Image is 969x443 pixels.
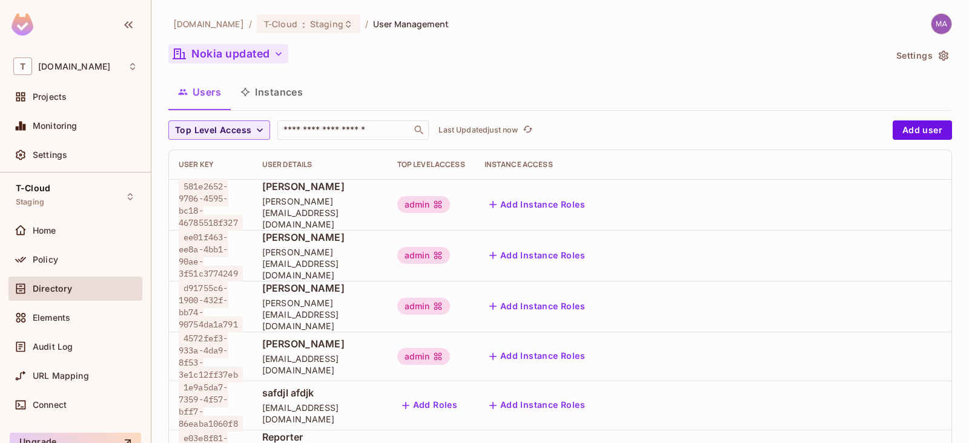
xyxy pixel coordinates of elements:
button: Instances [231,77,313,107]
div: admin [397,348,451,365]
button: Add Instance Roles [484,347,590,366]
div: admin [397,247,451,264]
span: Directory [33,284,72,294]
button: Add Instance Roles [484,246,590,265]
span: safdjl afdjk [262,386,378,399]
div: admin [397,298,451,315]
span: : [302,19,306,29]
span: Click to refresh data [518,123,535,137]
button: Add Roles [397,396,463,415]
span: [PERSON_NAME] [262,180,378,193]
button: Nokia updated [168,44,288,64]
span: Policy [33,255,58,264]
span: 4572fef3-933a-4da9-8f53-3e1c12ff37eb [179,330,243,382]
button: Add Instance Roles [484,396,590,415]
span: Settings [33,150,67,160]
span: [PERSON_NAME][EMAIL_ADDRESS][DOMAIN_NAME] [262,297,378,332]
span: Audit Log [33,342,73,352]
div: User Details [262,160,378,169]
span: Connect [33,400,67,410]
span: Home [33,226,56,235]
button: Settings [891,46,952,65]
span: 1e9a5da7-7359-4f57-bff7-86eaba1060f8 [179,379,243,432]
span: T-Cloud [264,18,297,30]
span: the active workspace [173,18,244,30]
span: 581e2652-9706-4595-bc18-46785518f327 [179,179,243,231]
span: [PERSON_NAME] [262,337,378,350]
span: T-Cloud [16,183,50,193]
img: maheshbabu.samsani1@t-mobile.com [931,14,951,34]
span: [PERSON_NAME][EMAIL_ADDRESS][DOMAIN_NAME] [262,246,378,281]
button: Add Instance Roles [484,297,590,316]
span: Staging [16,197,44,207]
p: Last Updated just now [438,125,518,135]
span: [PERSON_NAME] [262,231,378,244]
span: Projects [33,92,67,102]
li: / [365,18,368,30]
span: [PERSON_NAME] [262,281,378,295]
span: d91755c6-1900-432f-bb74-90754da1a791 [179,280,243,332]
button: Top Level Access [168,120,270,140]
button: Add Instance Roles [484,195,590,214]
button: Users [168,77,231,107]
span: User Management [373,18,449,30]
span: URL Mapping [33,371,89,381]
span: Top Level Access [175,123,251,138]
div: Top Level Access [397,160,465,169]
span: [EMAIL_ADDRESS][DOMAIN_NAME] [262,402,378,425]
span: [EMAIL_ADDRESS][DOMAIN_NAME] [262,353,378,376]
div: User Key [179,160,243,169]
span: Workspace: t-mobile.com [38,62,110,71]
button: refresh [520,123,535,137]
img: SReyMgAAAABJRU5ErkJggg== [12,13,33,36]
span: ee01f463-ee8a-4bb1-90ae-3f51c3774249 [179,229,243,281]
li: / [249,18,252,30]
button: Add user [893,120,952,140]
span: Monitoring [33,121,78,131]
div: admin [397,196,451,213]
span: [PERSON_NAME][EMAIL_ADDRESS][DOMAIN_NAME] [262,195,378,230]
span: Elements [33,313,70,323]
span: refresh [523,124,533,136]
span: Staging [310,18,343,30]
span: T [13,57,32,75]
